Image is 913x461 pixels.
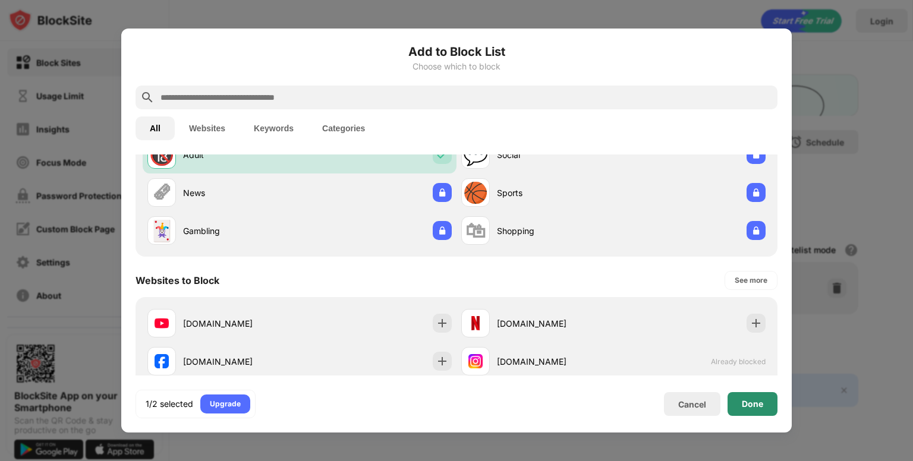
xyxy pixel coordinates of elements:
[468,316,483,330] img: favicons
[136,62,777,71] div: Choose which to block
[183,225,300,237] div: Gambling
[497,317,613,330] div: [DOMAIN_NAME]
[735,274,767,286] div: See more
[140,90,155,105] img: search.svg
[136,43,777,61] h6: Add to Block List
[497,225,613,237] div: Shopping
[678,399,706,409] div: Cancel
[155,316,169,330] img: favicons
[463,143,488,167] div: 💬
[152,181,172,205] div: 🗞
[497,355,613,368] div: [DOMAIN_NAME]
[183,355,300,368] div: [DOMAIN_NAME]
[497,149,613,161] div: Social
[146,398,193,410] div: 1/2 selected
[742,399,763,409] div: Done
[183,317,300,330] div: [DOMAIN_NAME]
[210,398,241,410] div: Upgrade
[136,116,175,140] button: All
[463,181,488,205] div: 🏀
[711,357,766,366] span: Already blocked
[308,116,379,140] button: Categories
[468,354,483,368] img: favicons
[465,219,486,243] div: 🛍
[183,187,300,199] div: News
[149,143,174,167] div: 🔞
[155,354,169,368] img: favicons
[149,219,174,243] div: 🃏
[136,274,219,286] div: Websites to Block
[497,187,613,199] div: Sports
[183,149,300,161] div: Adult
[240,116,308,140] button: Keywords
[175,116,240,140] button: Websites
